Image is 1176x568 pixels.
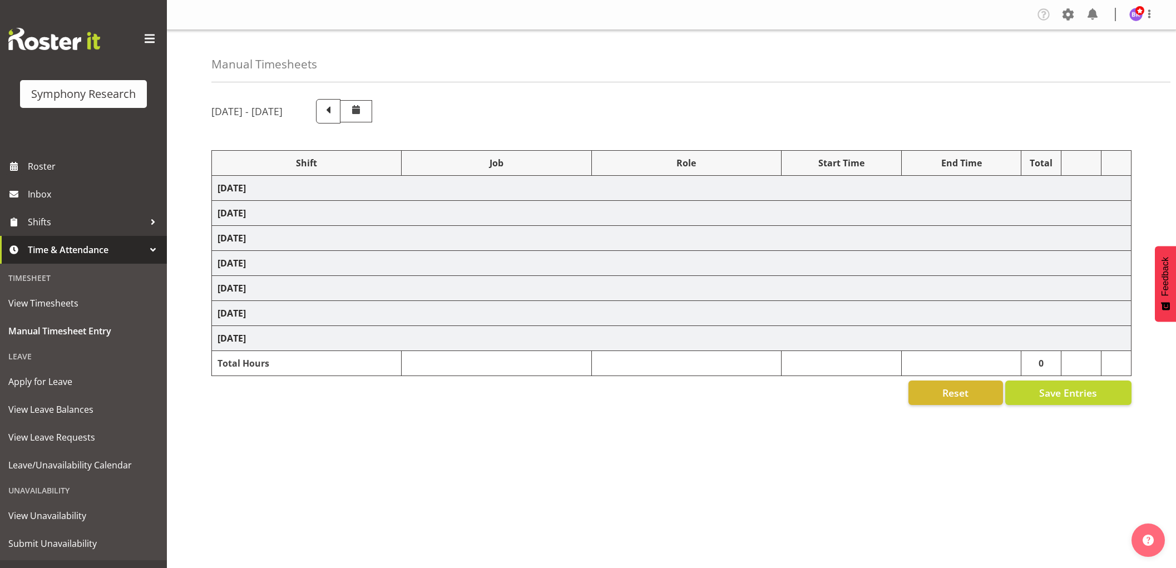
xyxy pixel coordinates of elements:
button: Save Entries [1005,381,1131,405]
span: Apply for Leave [8,373,159,390]
div: Symphony Research [31,86,136,102]
td: 0 [1021,351,1061,376]
td: [DATE] [212,326,1131,351]
div: Total [1027,156,1055,170]
td: [DATE] [212,301,1131,326]
td: [DATE] [212,226,1131,251]
span: Shifts [28,214,145,230]
td: [DATE] [212,251,1131,276]
span: Save Entries [1039,386,1097,400]
div: Job [407,156,585,170]
img: help-xxl-2.png [1143,535,1154,546]
div: Timesheet [3,266,164,289]
button: Feedback - Show survey [1155,246,1176,322]
a: Manual Timesheet Entry [3,317,164,345]
span: Leave/Unavailability Calendar [8,457,159,473]
a: Leave/Unavailability Calendar [3,451,164,479]
span: View Unavailability [8,507,159,524]
span: Feedback [1160,257,1170,296]
a: View Leave Requests [3,423,164,451]
a: View Leave Balances [3,396,164,423]
td: [DATE] [212,276,1131,301]
a: Submit Unavailability [3,530,164,557]
button: Reset [908,381,1003,405]
span: View Leave Requests [8,429,159,446]
span: Reset [942,386,969,400]
span: View Leave Balances [8,401,159,418]
span: Inbox [28,186,161,202]
span: Time & Attendance [28,241,145,258]
div: Start Time [787,156,896,170]
div: Unavailability [3,479,164,502]
span: Submit Unavailability [8,535,159,552]
a: View Unavailability [3,502,164,530]
td: [DATE] [212,176,1131,201]
span: Manual Timesheet Entry [8,323,159,339]
div: Shift [218,156,396,170]
h4: Manual Timesheets [211,58,317,71]
img: Rosterit website logo [8,28,100,50]
h5: [DATE] - [DATE] [211,105,283,117]
td: Total Hours [212,351,402,376]
div: Leave [3,345,164,368]
div: End Time [907,156,1016,170]
a: Apply for Leave [3,368,164,396]
td: [DATE] [212,201,1131,226]
img: bhavik-kanna1260.jpg [1129,8,1143,21]
span: View Timesheets [8,295,159,312]
div: Role [597,156,775,170]
a: View Timesheets [3,289,164,317]
span: Roster [28,158,161,175]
